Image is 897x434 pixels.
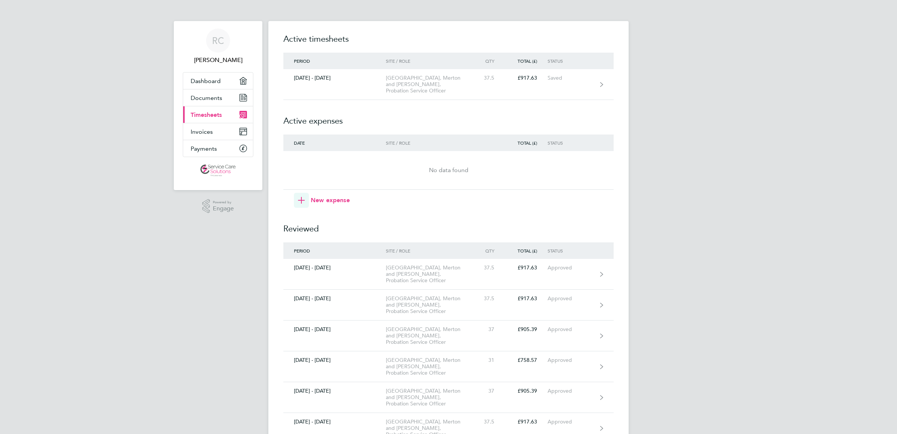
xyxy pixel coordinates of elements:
[505,58,548,64] div: Total (£)
[472,419,505,425] div: 37.5
[311,196,350,205] span: New expense
[548,248,594,253] div: Status
[183,73,253,89] a: Dashboard
[183,56,253,65] span: Rahnee Coombs
[283,388,386,394] div: [DATE] - [DATE]
[386,58,472,64] div: Site / Role
[386,140,472,145] div: Site / Role
[191,77,221,85] span: Dashboard
[283,208,614,242] h2: Reviewed
[283,75,386,81] div: [DATE] - [DATE]
[548,140,594,145] div: Status
[386,248,472,253] div: Site / Role
[505,357,548,363] div: £758.57
[283,140,386,145] div: Date
[505,248,548,253] div: Total (£)
[283,295,386,302] div: [DATE] - [DATE]
[191,145,217,152] span: Payments
[472,295,505,302] div: 37.5
[472,388,505,394] div: 37
[386,75,472,94] div: [GEOGRAPHIC_DATA], Merton and [PERSON_NAME], Probation Service Officer
[548,326,594,333] div: Approved
[283,419,386,425] div: [DATE] - [DATE]
[283,265,386,271] div: [DATE] - [DATE]
[505,140,548,145] div: Total (£)
[183,29,253,65] a: RC[PERSON_NAME]
[294,193,350,208] button: New expense
[505,265,548,271] div: £917.63
[283,33,614,53] h2: Active timesheets
[472,248,505,253] div: Qty
[191,94,222,101] span: Documents
[472,265,505,271] div: 37.5
[283,357,386,363] div: [DATE] - [DATE]
[183,106,253,123] a: Timesheets
[283,382,614,413] a: [DATE] - [DATE][GEOGRAPHIC_DATA], Merton and [PERSON_NAME], Probation Service Officer37£905.39App...
[174,21,262,190] nav: Main navigation
[283,321,614,351] a: [DATE] - [DATE][GEOGRAPHIC_DATA], Merton and [PERSON_NAME], Probation Service Officer37£905.39App...
[283,351,614,382] a: [DATE] - [DATE][GEOGRAPHIC_DATA], Merton and [PERSON_NAME], Probation Service Officer31£758.57App...
[505,419,548,425] div: £917.63
[191,111,222,118] span: Timesheets
[386,295,472,315] div: [GEOGRAPHIC_DATA], Merton and [PERSON_NAME], Probation Service Officer
[283,326,386,333] div: [DATE] - [DATE]
[294,248,310,254] span: Period
[386,326,472,345] div: [GEOGRAPHIC_DATA], Merton and [PERSON_NAME], Probation Service Officer
[548,357,594,363] div: Approved
[283,166,614,175] div: No data found
[202,199,234,213] a: Powered byEngage
[548,58,594,64] div: Status
[386,265,472,284] div: [GEOGRAPHIC_DATA], Merton and [PERSON_NAME], Probation Service Officer
[213,206,234,212] span: Engage
[472,58,505,64] div: Qty
[386,357,472,376] div: [GEOGRAPHIC_DATA], Merton and [PERSON_NAME], Probation Service Officer
[213,199,234,206] span: Powered by
[548,419,594,425] div: Approved
[183,140,253,157] a: Payments
[294,58,310,64] span: Period
[212,36,224,45] span: RC
[548,295,594,302] div: Approved
[283,100,614,135] h2: Active expenses
[472,75,505,81] div: 37.5
[183,123,253,140] a: Invoices
[505,388,548,394] div: £905.39
[548,265,594,271] div: Approved
[472,326,505,333] div: 37
[505,75,548,81] div: £917.63
[191,128,213,135] span: Invoices
[283,259,614,290] a: [DATE] - [DATE][GEOGRAPHIC_DATA], Merton and [PERSON_NAME], Probation Service Officer37.5£917.63A...
[183,165,253,177] a: Go to home page
[283,290,614,321] a: [DATE] - [DATE][GEOGRAPHIC_DATA], Merton and [PERSON_NAME], Probation Service Officer37.5£917.63A...
[386,388,472,407] div: [GEOGRAPHIC_DATA], Merton and [PERSON_NAME], Probation Service Officer
[548,388,594,394] div: Approved
[472,357,505,363] div: 31
[183,89,253,106] a: Documents
[200,165,236,177] img: servicecare-logo-retina.png
[505,295,548,302] div: £917.63
[283,69,614,100] a: [DATE] - [DATE][GEOGRAPHIC_DATA], Merton and [PERSON_NAME], Probation Service Officer37.5£917.63S...
[505,326,548,333] div: £905.39
[548,75,594,81] div: Saved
